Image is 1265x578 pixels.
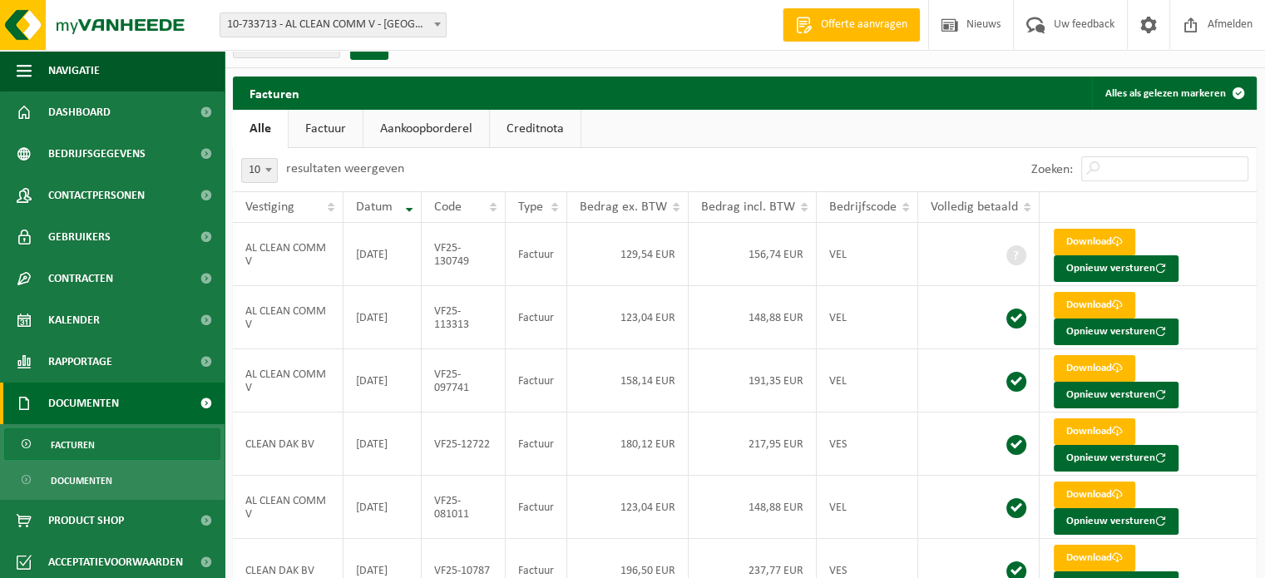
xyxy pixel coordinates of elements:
[233,223,343,286] td: AL CLEAN COMM V
[422,476,506,539] td: VF25-081011
[343,413,422,476] td: [DATE]
[1031,163,1073,176] label: Zoeken:
[289,110,363,148] a: Factuur
[567,349,689,413] td: 158,14 EUR
[233,349,343,413] td: AL CLEAN COMM V
[48,341,112,383] span: Rapportage
[689,476,817,539] td: 148,88 EUR
[233,77,316,109] h2: Facturen
[363,110,489,148] a: Aankoopborderel
[1054,255,1179,282] button: Opnieuw versturen
[567,413,689,476] td: 180,12 EUR
[817,413,918,476] td: VES
[817,17,912,33] span: Offerte aanvragen
[1054,418,1135,445] a: Download
[241,158,278,183] span: 10
[1054,382,1179,408] button: Opnieuw versturen
[48,91,111,133] span: Dashboard
[817,286,918,349] td: VEL
[1054,229,1135,255] a: Download
[286,162,404,175] label: resultaten weergeven
[343,223,422,286] td: [DATE]
[220,12,447,37] span: 10-733713 - AL CLEAN COMM V - GELUWE
[567,476,689,539] td: 123,04 EUR
[233,286,343,349] td: AL CLEAN COMM V
[580,200,667,214] span: Bedrag ex. BTW
[434,200,462,214] span: Code
[233,413,343,476] td: CLEAN DAK BV
[48,383,119,424] span: Documenten
[1054,545,1135,571] a: Download
[48,500,124,541] span: Product Shop
[422,413,506,476] td: VF25-12722
[817,349,918,413] td: VEL
[4,428,220,460] a: Facturen
[1054,292,1135,319] a: Download
[518,200,543,214] span: Type
[1054,482,1135,508] a: Download
[689,286,817,349] td: 148,88 EUR
[4,464,220,496] a: Documenten
[422,223,506,286] td: VF25-130749
[233,110,288,148] a: Alle
[220,13,446,37] span: 10-733713 - AL CLEAN COMM V - GELUWE
[506,286,567,349] td: Factuur
[506,476,567,539] td: Factuur
[242,159,277,182] span: 10
[931,200,1018,214] span: Volledig betaald
[48,50,100,91] span: Navigatie
[817,223,918,286] td: VEL
[567,286,689,349] td: 123,04 EUR
[817,476,918,539] td: VEL
[1054,319,1179,345] button: Opnieuw versturen
[245,200,294,214] span: Vestiging
[51,429,95,461] span: Facturen
[701,200,795,214] span: Bedrag incl. BTW
[506,413,567,476] td: Factuur
[689,413,817,476] td: 217,95 EUR
[689,223,817,286] td: 156,74 EUR
[343,349,422,413] td: [DATE]
[506,223,567,286] td: Factuur
[343,286,422,349] td: [DATE]
[567,223,689,286] td: 129,54 EUR
[829,200,897,214] span: Bedrijfscode
[48,258,113,299] span: Contracten
[422,286,506,349] td: VF25-113313
[48,216,111,258] span: Gebruikers
[422,349,506,413] td: VF25-097741
[1054,445,1179,472] button: Opnieuw versturen
[51,465,112,496] span: Documenten
[48,299,100,341] span: Kalender
[1092,77,1255,110] button: Alles als gelezen markeren
[783,8,920,42] a: Offerte aanvragen
[233,476,343,539] td: AL CLEAN COMM V
[1054,508,1179,535] button: Opnieuw versturen
[1054,355,1135,382] a: Download
[506,349,567,413] td: Factuur
[48,175,145,216] span: Contactpersonen
[689,349,817,413] td: 191,35 EUR
[48,133,146,175] span: Bedrijfsgegevens
[343,476,422,539] td: [DATE]
[356,200,393,214] span: Datum
[490,110,581,148] a: Creditnota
